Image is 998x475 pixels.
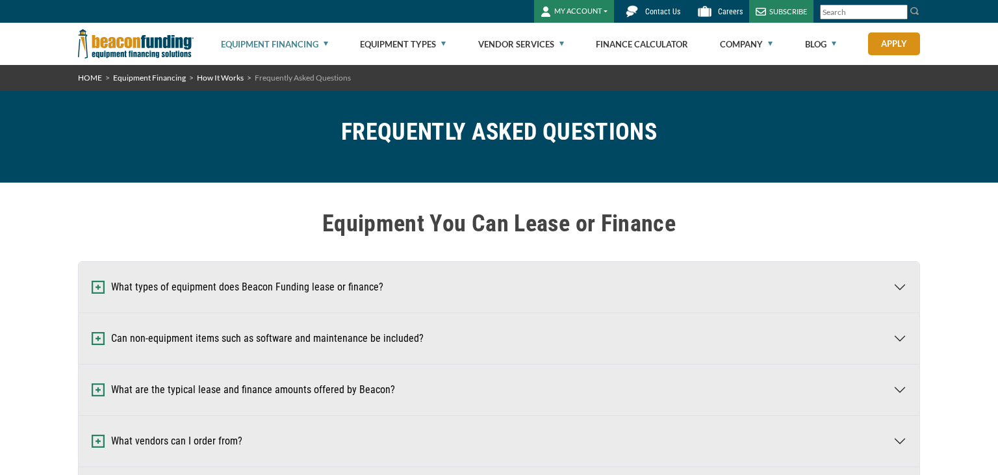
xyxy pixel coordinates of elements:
img: Expand and Collapse Icon [92,281,105,294]
button: Can non-equipment items such as software and maintenance be included? [79,313,919,364]
img: Search [910,6,920,16]
img: Expand and Collapse Icon [92,435,105,448]
img: Expand and Collapse Icon [92,332,105,345]
a: HOME [78,73,102,83]
a: Blog [805,23,836,65]
img: Beacon Funding Corporation logo [78,23,194,65]
button: What types of equipment does Beacon Funding lease or finance? [79,262,919,313]
span: Contact Us [645,7,680,16]
span: Frequently Asked Questions [255,73,351,83]
a: Vendor Services [478,23,564,65]
a: Equipment Financing [113,73,186,83]
img: Expand and Collapse Icon [92,383,105,396]
input: Search [820,5,908,19]
a: How It Works [197,73,244,83]
a: Equipment Types [360,23,446,65]
span: Careers [718,7,743,16]
h2: FREQUENTLY ASKED QUESTIONS [341,117,657,147]
button: What vendors can I order from? [79,416,919,467]
h2: Equipment You Can Lease or Finance [78,209,920,238]
a: Equipment Financing [221,23,328,65]
a: Apply [868,32,920,55]
a: Finance Calculator [596,23,688,65]
a: Company [720,23,773,65]
a: Clear search text [894,7,904,18]
button: What are the typical lease and finance amounts offered by Beacon? [79,365,919,415]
